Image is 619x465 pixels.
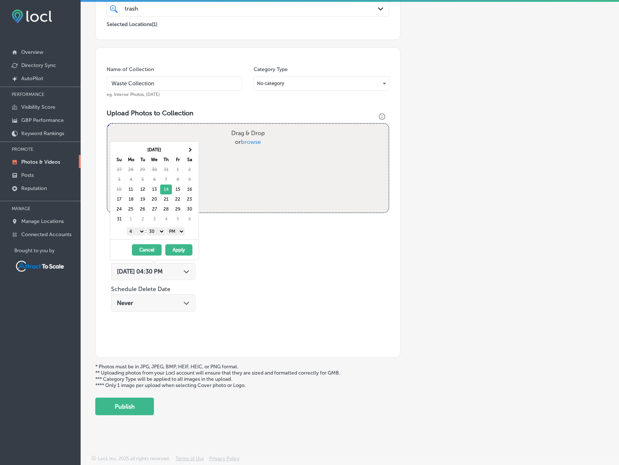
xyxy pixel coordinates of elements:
td: 28 [125,165,137,175]
p: Overview [21,49,43,55]
th: Fr [172,155,184,165]
p: Selected Locations ( 1 ) [107,18,157,27]
div: : [113,226,199,237]
td: 6 [184,214,195,224]
td: 29 [137,165,148,175]
td: 20 [148,194,160,204]
td: 30 [184,204,195,214]
td: 5 [137,175,148,185]
td: 31 [160,165,172,175]
td: 1 [172,165,184,175]
td: 19 [137,194,148,204]
span: browse [241,138,261,145]
td: 24 [113,204,125,214]
th: Mo [125,155,137,165]
span: eg. Interior Photos, [DATE] [107,92,160,97]
td: 27 [148,204,160,214]
p: Connected Accounts [21,231,71,238]
td: 18 [125,194,137,204]
td: 3 [148,214,160,224]
p: AutoPilot [21,75,43,82]
th: We [148,155,160,165]
td: 7 [160,175,172,185]
span: [DATE] 04:30 PM [117,268,163,275]
button: Apply [165,244,192,256]
p: Directory Sync [21,62,56,68]
td: 26 [137,204,148,214]
td: 23 [184,194,195,204]
td: 13 [148,185,160,194]
td: 4 [160,214,172,224]
td: 6 [148,175,160,185]
td: 10 [113,185,125,194]
td: 27 [113,165,125,175]
td: 11 [125,185,137,194]
td: 30 [148,165,160,175]
td: 21 [160,194,172,204]
p: GBP Performance [21,117,64,123]
button: Publish [95,398,154,415]
td: 17 [113,194,125,204]
td: 29 [172,204,184,214]
label: Category Type [254,66,288,72]
label: Schedule Delete Date [111,286,170,293]
td: 25 [125,204,137,214]
p: Keyword Rankings [21,130,64,137]
input: Title [107,76,242,91]
td: 2 [137,214,148,224]
p: Posts [21,172,34,178]
td: 15 [172,185,184,194]
td: 22 [172,194,184,204]
td: 14 [160,185,172,194]
p: * Photos must be in JPG, JPEG, BMP, HEIF, HEIC, or PNG format. ** Uploading photos from your Locl... [95,364,604,388]
th: Su [113,155,125,165]
div: No category [254,78,389,89]
label: Name of Collection [107,66,154,72]
td: 3 [113,175,125,185]
th: Tu [137,155,148,165]
td: 9 [184,175,195,185]
td: 2 [184,165,195,175]
td: 5 [172,214,184,224]
h3: Upload Photos to Collection [107,109,389,117]
td: 8 [172,175,184,185]
p: Locl, Inc. 2025 all rights reserved. [98,456,170,461]
td: 16 [184,185,195,194]
p: Manage Locations [21,218,64,224]
th: Sa [184,155,195,165]
td: 31 [113,214,125,224]
th: Th [160,155,172,165]
a: Terms of Use [176,456,204,465]
img: fda3e92497d09a02dc62c9cd864e3231.png [12,10,52,23]
a: Privacy Policy [209,456,240,465]
td: 1 [125,214,137,224]
td: 12 [137,185,148,194]
p: Reputation [21,185,47,191]
td: 28 [160,204,172,214]
label: Drag & Drop or [228,126,268,149]
img: Attract To Scale [14,259,66,273]
button: Cancel [132,244,162,256]
p: Photos & Videos [21,159,60,165]
p: Visibility Score [21,104,55,110]
th: [DATE] [125,145,184,155]
td: 4 [125,175,137,185]
p: Brought to you by [14,248,81,253]
span: Never [117,300,133,306]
